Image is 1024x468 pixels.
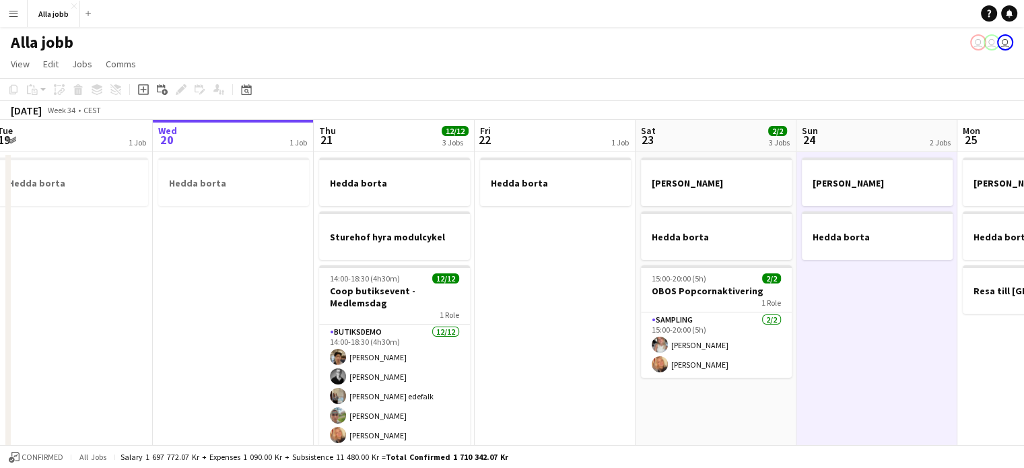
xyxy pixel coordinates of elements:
app-user-avatar: August Löfgren [984,34,1000,51]
span: Total Confirmed 1 710 342.07 kr [386,452,508,462]
div: 1 Job [289,137,307,147]
app-job-card: Hedda borta [158,158,309,206]
div: 3 Jobs [442,137,468,147]
span: 12/12 [442,126,469,136]
h3: Hedda borta [158,177,309,189]
span: Sun [802,125,818,137]
span: Edit [43,58,59,70]
div: 2 Jobs [930,137,951,147]
a: Edit [38,55,64,73]
h3: [PERSON_NAME] [641,177,792,189]
span: 25 [961,132,980,147]
app-job-card: Hedda borta [802,211,953,260]
span: 24 [800,132,818,147]
span: Comms [106,58,136,70]
span: Confirmed [22,453,63,462]
span: View [11,58,30,70]
app-job-card: 14:00-18:30 (4h30m)12/12Coop butiksevent - Medlemsdag1 RoleButiksdemo12/1214:00-18:30 (4h30m)[PER... [319,265,470,465]
app-user-avatar: Emil Hasselberg [970,34,986,51]
span: 21 [317,132,336,147]
span: 20 [156,132,177,147]
div: 1 Job [611,137,629,147]
app-job-card: 15:00-20:00 (5h)2/2OBOS Popcornaktivering1 RoleSampling2/215:00-20:00 (5h)[PERSON_NAME][PERSON_NAME] [641,265,792,378]
div: [DATE] [11,104,42,117]
app-job-card: [PERSON_NAME] [802,158,953,206]
span: Fri [480,125,491,137]
a: View [5,55,35,73]
app-job-card: Hedda borta [319,158,470,206]
app-job-card: Sturehof hyra modulcykel [319,211,470,260]
h3: Hedda borta [641,231,792,243]
h3: [PERSON_NAME] [802,177,953,189]
span: Wed [158,125,177,137]
span: All jobs [77,452,109,462]
div: 1 Job [129,137,146,147]
span: Mon [963,125,980,137]
h1: Alla jobb [11,32,73,53]
h3: Sturehof hyra modulcykel [319,231,470,243]
div: Salary 1 697 772.07 kr + Expenses 1 090.00 kr + Subsistence 11 480.00 kr = [121,452,508,462]
span: 14:00-18:30 (4h30m) [330,273,400,283]
app-job-card: Hedda borta [480,158,631,206]
h3: Hedda borta [480,177,631,189]
h3: Hedda borta [319,177,470,189]
span: Sat [641,125,656,137]
span: Jobs [72,58,92,70]
app-card-role: Sampling2/215:00-20:00 (5h)[PERSON_NAME][PERSON_NAME] [641,312,792,378]
span: 1 Role [440,310,459,320]
div: CEST [83,105,101,115]
span: 2/2 [768,126,787,136]
span: Thu [319,125,336,137]
button: Confirmed [7,450,65,465]
span: 1 Role [761,298,781,308]
a: Jobs [67,55,98,73]
app-user-avatar: Stina Dahl [997,34,1013,51]
app-job-card: [PERSON_NAME] [641,158,792,206]
span: 15:00-20:00 (5h) [652,273,706,283]
span: 2/2 [762,273,781,283]
span: 12/12 [432,273,459,283]
span: 22 [478,132,491,147]
h3: OBOS Popcornaktivering [641,285,792,297]
h3: Hedda borta [802,231,953,243]
span: Week 34 [44,105,78,115]
span: 23 [639,132,656,147]
div: 3 Jobs [769,137,790,147]
button: Alla jobb [28,1,80,27]
h3: Coop butiksevent - Medlemsdag [319,285,470,309]
app-job-card: Hedda borta [641,211,792,260]
a: Comms [100,55,141,73]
